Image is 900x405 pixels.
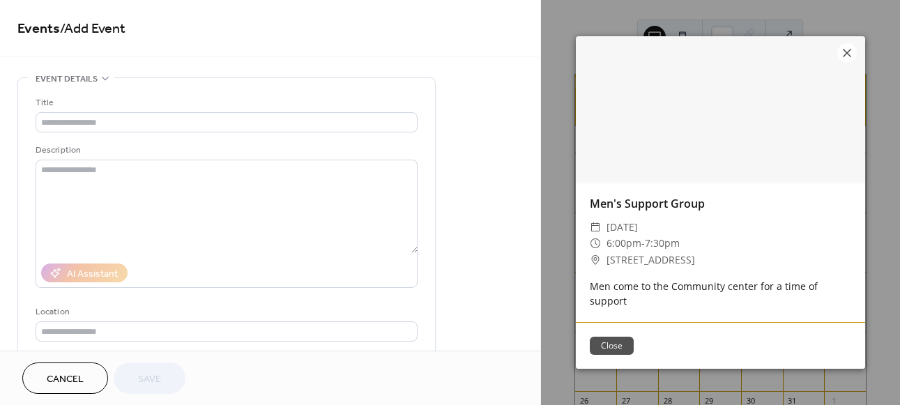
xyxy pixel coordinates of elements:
span: - [641,236,645,250]
div: Men come to the Community center for a time of support [576,279,865,308]
span: / Add Event [60,15,125,43]
span: [DATE] [607,219,638,236]
a: Events [17,15,60,43]
span: 7:30pm [645,236,680,250]
button: Cancel [22,362,108,394]
div: ​ [590,219,601,236]
span: Cancel [47,372,84,387]
span: [STREET_ADDRESS] [607,252,695,268]
div: ​ [590,235,601,252]
span: Event details [36,72,98,86]
div: ​ [590,252,601,268]
div: Men's Support Group [576,195,865,212]
span: 6:00pm [607,236,641,250]
div: Location [36,305,415,319]
button: Close [590,337,634,355]
div: Title [36,95,415,110]
div: Description [36,143,415,158]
